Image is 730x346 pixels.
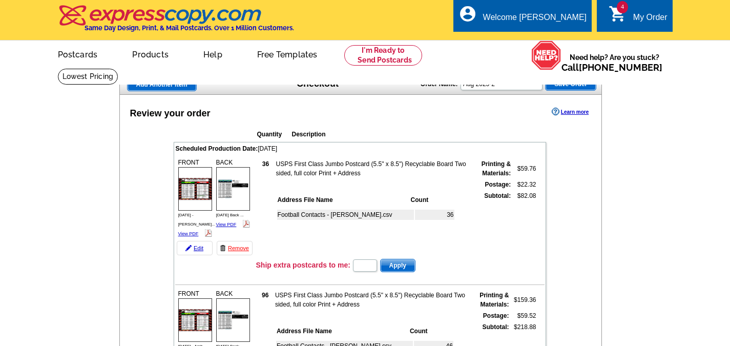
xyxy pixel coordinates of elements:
strong: Printing & Materials: [482,160,511,177]
td: $59.52 [511,311,537,321]
i: shopping_cart [609,5,627,23]
div: BACK [215,156,252,231]
a: Postcards [41,42,114,66]
span: [DATE] Back ... [216,213,244,217]
span: Need help? Are you stuck? [561,52,668,73]
td: Football Contacts - [PERSON_NAME].csv [277,210,414,220]
td: USPS First Class Jumbo Postcard (5.5" x 8.5") Recyclable Board Two sided, full color Print + Address [276,159,469,178]
a: Products [116,42,185,66]
span: Call [561,62,662,73]
img: pdf_logo.png [204,229,212,237]
img: pencil-icon.gif [185,245,192,251]
span: 4 [617,1,628,13]
th: Count [409,326,453,336]
strong: Subtotal: [483,323,509,331]
strong: 96 [262,292,268,299]
div: Welcome [PERSON_NAME] [483,13,587,27]
a: 4 shopping_cart My Order [609,11,668,24]
a: Help [187,42,239,66]
a: Remove [217,241,253,255]
span: [DATE] - [PERSON_NAME]... [178,213,215,227]
strong: Postage: [485,181,511,188]
td: $22.32 [512,179,536,190]
img: small-thumb.jpg [216,298,250,342]
strong: 36 [262,160,269,168]
img: pdf_logo.png [242,220,250,228]
img: small-thumb.jpg [178,298,212,342]
div: My Order [633,13,668,27]
strong: Postage: [483,312,509,319]
span: Apply [381,259,415,272]
td: $159.36 [511,290,537,310]
td: USPS First Class Jumbo Postcard (5.5" x 8.5") Recyclable Board Two sided, full color Print + Address [275,290,468,310]
td: $82.08 [512,191,536,244]
button: Apply [380,259,415,272]
a: Same Day Design, Print, & Mail Postcards. Over 1 Million Customers. [58,12,294,32]
td: [DATE] [175,144,545,154]
a: Add Another Item [127,78,197,91]
img: small-thumb.jpg [216,167,250,211]
a: View PDF [216,222,237,227]
img: trashcan-icon.gif [220,245,226,251]
th: Description [291,129,479,139]
span: Add Another Item [128,78,196,91]
th: Quantity [257,129,290,139]
th: Address File Name [276,326,408,336]
td: $59.76 [512,159,536,178]
span: Scheduled Production Date: [176,145,258,152]
td: 36 [415,210,454,220]
iframe: To enrich screen reader interactions, please activate Accessibility in Grammarly extension settings [525,108,730,346]
i: account_circle [458,5,477,23]
th: Address File Name [277,195,409,205]
strong: Printing & Materials: [479,292,509,308]
a: Free Templates [241,42,334,66]
a: [PHONE_NUMBER] [579,62,662,73]
h3: Ship extra postcards to me: [256,260,350,270]
img: small-thumb.jpg [178,167,212,211]
th: Count [410,195,454,205]
div: Review your order [130,107,211,120]
a: View PDF [178,231,199,236]
strong: Subtotal: [484,192,511,199]
a: Edit [177,241,213,255]
div: FRONT [177,156,214,240]
img: help [531,40,561,70]
h4: Same Day Design, Print, & Mail Postcards. Over 1 Million Customers. [85,24,294,32]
